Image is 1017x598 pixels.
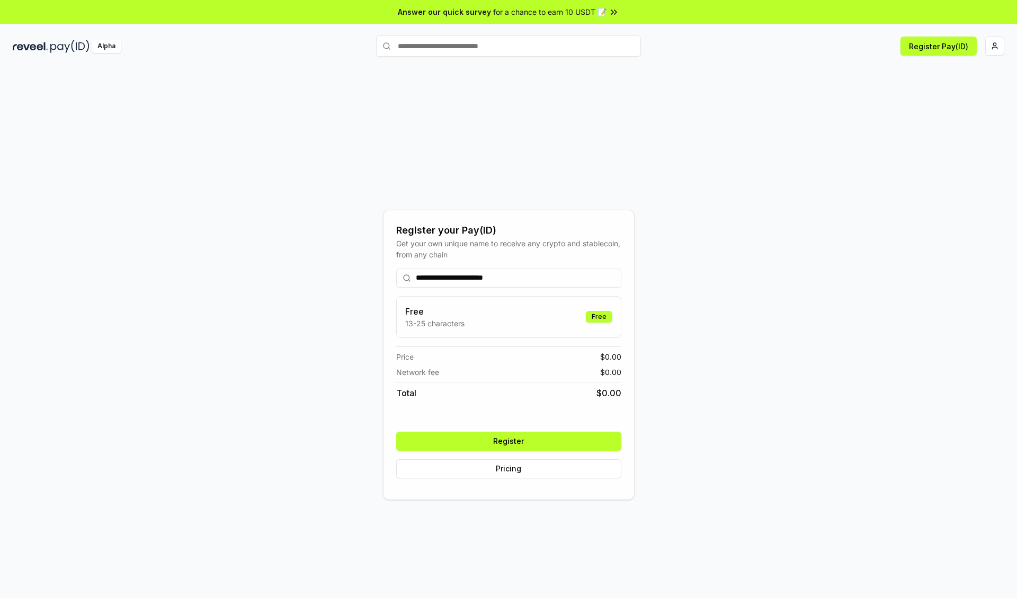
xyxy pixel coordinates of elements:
[396,351,414,362] span: Price
[900,37,977,56] button: Register Pay(ID)
[405,305,465,318] h3: Free
[596,387,621,399] span: $ 0.00
[493,6,606,17] span: for a chance to earn 10 USDT 📝
[92,40,121,53] div: Alpha
[396,432,621,451] button: Register
[396,459,621,478] button: Pricing
[50,40,90,53] img: pay_id
[398,6,491,17] span: Answer our quick survey
[405,318,465,329] p: 13-25 characters
[396,223,621,238] div: Register your Pay(ID)
[396,238,621,260] div: Get your own unique name to receive any crypto and stablecoin, from any chain
[396,367,439,378] span: Network fee
[600,351,621,362] span: $ 0.00
[600,367,621,378] span: $ 0.00
[586,311,612,323] div: Free
[13,40,48,53] img: reveel_dark
[396,387,416,399] span: Total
